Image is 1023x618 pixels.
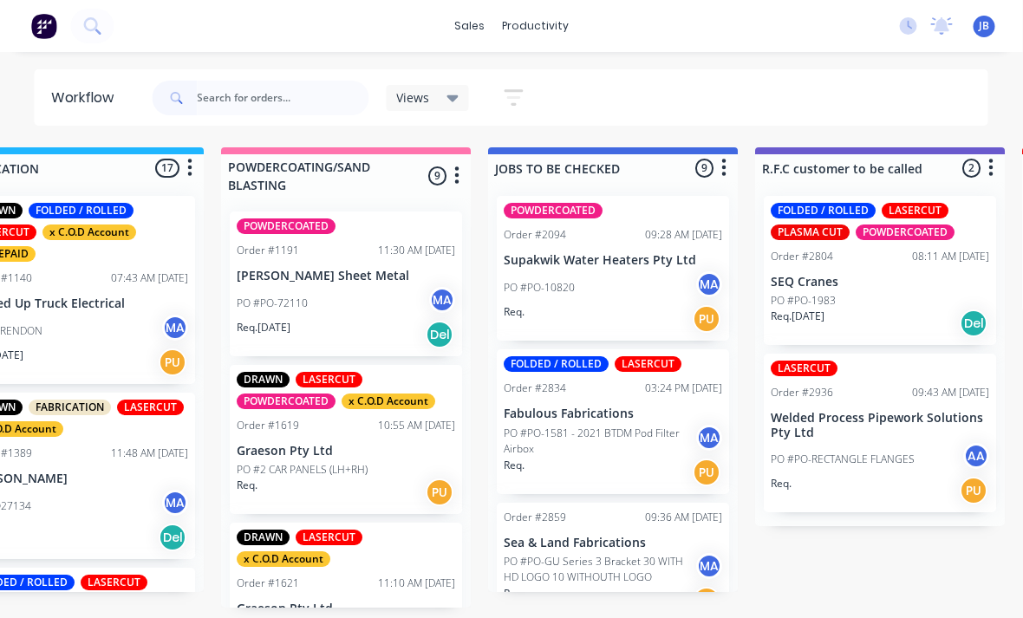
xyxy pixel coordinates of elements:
input: Search for orders... [198,81,369,115]
p: Supakwik Water Heaters Pty Ltd [505,253,723,268]
div: LASERCUT [81,575,148,590]
div: productivity [493,13,577,39]
span: Views [397,88,430,107]
div: 09:43 AM [DATE] [913,385,990,400]
div: 08:11 AM [DATE] [913,249,990,264]
div: Del [427,321,454,348]
p: PO #PO-72110 [238,296,309,311]
div: 09:36 AM [DATE] [646,510,723,525]
div: DRAWN [238,530,290,545]
div: Workflow [52,88,123,108]
p: PO #PO-1983 [772,293,837,309]
div: LASERCUT [772,361,838,376]
div: FABRICATION [29,400,112,415]
div: 10:55 AM [DATE] [379,418,456,433]
div: x C.O.D Account [238,551,331,567]
div: FOLDED / ROLLED [772,203,876,218]
div: Del [961,309,988,337]
div: Order #1621 [238,576,300,591]
div: x C.O.D Account [43,224,137,240]
p: PO #2 CAR PANELS (LH+RH) [238,462,368,478]
p: Req. [238,478,258,493]
div: DRAWNLASERCUTPOWDERCOATEDx C.O.D AccountOrder #161910:55 AM [DATE]Graeson Pty LtdPO #2 CAR PANELS... [231,365,463,514]
div: POWDERCOATED [238,394,336,409]
div: Order #2094 [505,227,567,243]
div: PU [694,459,721,486]
div: MA [430,287,456,313]
div: Order #1191 [238,243,300,258]
div: Del [160,524,187,551]
div: LASERCUT [296,530,363,545]
div: PU [427,478,454,506]
p: Sea & Land Fabrications [505,536,723,550]
div: FOLDED / ROLLED [29,203,134,218]
p: PO #PO-GU Series 3 Bracket 30 WITH HD LOGO 10 WITHOUTH LOGO [505,554,697,585]
div: 03:24 PM [DATE] [646,381,723,396]
div: 07:43 AM [DATE] [112,270,189,286]
p: Fabulous Fabrications [505,407,723,421]
div: LASERCUTOrder #293609:43 AM [DATE]Welded Process Pipework Solutions Pty LtdPO #PO-RECTANGLE FLANG... [765,354,997,513]
div: x C.O.D Account [342,394,436,409]
div: DRAWN [238,372,290,387]
p: Welded Process Pipework Solutions Pty Ltd [772,411,990,440]
p: Req. [DATE] [238,320,291,335]
div: 11:48 AM [DATE] [112,446,189,461]
div: PLASMA CUT [772,224,850,240]
div: PU [961,477,988,504]
div: LASERCUT [118,400,185,415]
div: PU [160,348,187,376]
div: LASERCUT [616,356,682,372]
div: PU [694,587,721,615]
div: Order #1619 [238,418,300,433]
p: Req. [505,304,525,320]
img: Factory [31,13,57,39]
div: LASERCUT [296,372,363,387]
div: Order #2936 [772,385,834,400]
p: [PERSON_NAME] Sheet Metal [238,269,456,283]
div: Order #2859 [505,510,567,525]
p: PO #PO-1581 - 2021 BTDM Pod Filter Airbox [505,426,697,457]
span: JB [980,18,990,34]
div: PU [694,305,721,333]
div: MA [697,425,723,451]
div: POWDERCOATEDOrder #119111:30 AM [DATE][PERSON_NAME] Sheet MetalPO #PO-72110MAReq.[DATE]Del [231,211,463,356]
div: FOLDED / ROLLED [505,356,609,372]
p: Graeson Pty Ltd [238,602,456,616]
div: POWDERCOATED [505,203,603,218]
div: MA [163,490,189,516]
p: PO #PO-RECTANGLE FLANGES [772,452,915,467]
div: MA [697,271,723,297]
div: FOLDED / ROLLEDLASERCUTPLASMA CUTPOWDERCOATEDOrder #280408:11 AM [DATE]SEQ CranesPO #PO-1983Req.[... [765,196,997,345]
div: POWDERCOATEDOrder #209409:28 AM [DATE]Supakwik Water Heaters Pty LtdPO #PO-10820MAReq.PU [498,196,730,341]
p: Req. [772,476,792,491]
div: Order #2804 [772,249,834,264]
p: Req. [DATE] [772,309,825,324]
div: FOLDED / ROLLEDLASERCUTOrder #283403:24 PM [DATE]Fabulous FabricationsPO #PO-1581 - 2021 BTDM Pod... [498,349,730,494]
div: POWDERCOATED [238,218,336,234]
div: MA [163,315,189,341]
div: 09:28 AM [DATE] [646,227,723,243]
div: AA [964,443,990,469]
div: LASERCUT [883,203,949,218]
div: Order #2834 [505,381,567,396]
p: Req. [505,586,525,602]
div: 11:10 AM [DATE] [379,576,456,591]
div: POWDERCOATED [857,224,955,240]
p: Graeson Pty Ltd [238,444,456,459]
p: Req. [505,458,525,473]
div: MA [697,553,723,579]
p: SEQ Cranes [772,275,990,289]
div: sales [446,13,493,39]
div: 11:30 AM [DATE] [379,243,456,258]
p: PO #PO-10820 [505,280,576,296]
